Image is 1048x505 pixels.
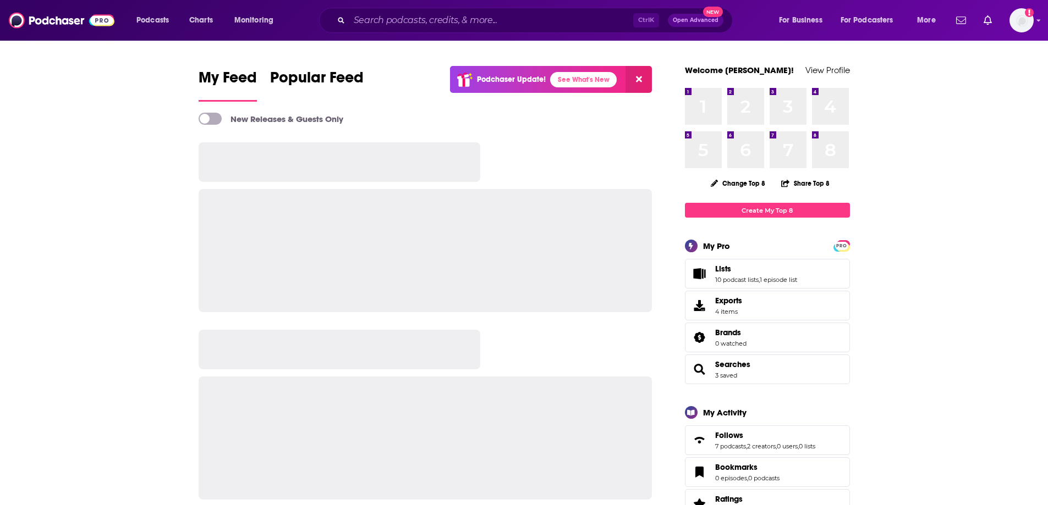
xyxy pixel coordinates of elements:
[703,7,723,17] span: New
[781,173,830,194] button: Share Top 8
[9,10,114,31] img: Podchaser - Follow, Share and Rate Podcasts
[689,266,711,281] a: Lists
[234,13,273,28] span: Monitoring
[270,68,364,102] a: Popular Feed
[771,12,836,29] button: open menu
[715,442,746,450] a: 7 podcasts
[760,276,797,284] a: 1 episode list
[776,442,777,450] span: ,
[917,13,936,28] span: More
[799,442,815,450] a: 0 lists
[777,442,798,450] a: 0 users
[1025,8,1034,17] svg: Add a profile image
[715,371,737,379] a: 3 saved
[685,203,850,218] a: Create My Top 8
[779,13,822,28] span: For Business
[747,474,748,482] span: ,
[685,259,850,288] span: Lists
[715,264,731,274] span: Lists
[833,12,909,29] button: open menu
[748,474,780,482] a: 0 podcasts
[689,330,711,345] a: Brands
[673,18,718,23] span: Open Advanced
[685,291,850,320] a: Exports
[909,12,950,29] button: open menu
[330,8,743,33] div: Search podcasts, credits, & more...
[715,359,750,369] a: Searches
[182,12,220,29] a: Charts
[199,68,257,102] a: My Feed
[798,442,799,450] span: ,
[805,65,850,75] a: View Profile
[129,12,183,29] button: open menu
[685,457,850,487] span: Bookmarks
[668,14,723,27] button: Open AdvancedNew
[703,241,730,251] div: My Pro
[270,68,364,93] span: Popular Feed
[747,442,776,450] a: 2 creators
[199,68,257,93] span: My Feed
[349,12,633,29] input: Search podcasts, credits, & more...
[704,176,772,190] button: Change Top 8
[1009,8,1034,32] img: User Profile
[685,323,850,352] span: Brands
[835,241,848,249] a: PRO
[689,362,711,377] a: Searches
[685,65,794,75] a: Welcome [PERSON_NAME]!
[715,264,797,274] a: Lists
[136,13,169,28] span: Podcasts
[979,11,996,30] a: Show notifications dropdown
[715,308,742,315] span: 4 items
[841,13,893,28] span: For Podcasters
[715,494,771,504] a: Ratings
[703,407,747,418] div: My Activity
[715,430,743,440] span: Follows
[715,340,747,347] a: 0 watched
[746,442,747,450] span: ,
[715,328,747,337] a: Brands
[715,494,743,504] span: Ratings
[689,298,711,313] span: Exports
[227,12,288,29] button: open menu
[477,75,546,84] p: Podchaser Update!
[550,72,617,87] a: See What's New
[715,276,759,284] a: 10 podcast lists
[715,474,747,482] a: 0 episodes
[952,11,970,30] a: Show notifications dropdown
[759,276,760,284] span: ,
[715,430,815,440] a: Follows
[715,462,780,472] a: Bookmarks
[715,296,742,306] span: Exports
[189,13,213,28] span: Charts
[715,462,758,472] span: Bookmarks
[685,425,850,455] span: Follows
[1009,8,1034,32] button: Show profile menu
[689,432,711,448] a: Follows
[1009,8,1034,32] span: Logged in as mindyn
[633,13,659,27] span: Ctrl K
[685,354,850,384] span: Searches
[715,328,741,337] span: Brands
[199,113,343,125] a: New Releases & Guests Only
[689,464,711,480] a: Bookmarks
[835,242,848,250] span: PRO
